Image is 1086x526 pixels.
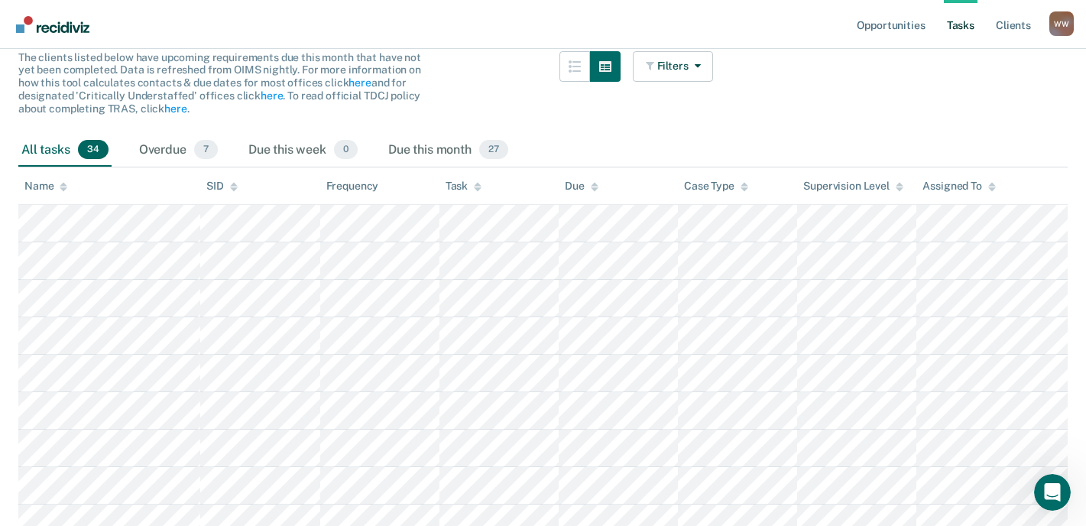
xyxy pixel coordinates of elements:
[206,180,238,193] div: SID
[261,89,283,102] a: here
[922,180,995,193] div: Assigned To
[446,180,481,193] div: Task
[164,102,186,115] a: here
[1034,474,1071,511] iframe: Intercom live chat
[18,51,421,115] span: The clients listed below have upcoming requirements due this month that have not yet been complet...
[348,76,371,89] a: here
[565,180,598,193] div: Due
[194,140,218,160] span: 7
[245,134,361,167] div: Due this week0
[803,180,903,193] div: Supervision Level
[385,134,511,167] div: Due this month27
[479,140,508,160] span: 27
[1049,11,1074,36] button: Profile dropdown button
[633,51,714,82] button: Filters
[18,134,112,167] div: All tasks34
[78,140,109,160] span: 34
[1049,11,1074,36] div: W W
[684,180,748,193] div: Case Type
[334,140,358,160] span: 0
[16,16,89,33] img: Recidiviz
[326,180,379,193] div: Frequency
[24,180,67,193] div: Name
[136,134,221,167] div: Overdue7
